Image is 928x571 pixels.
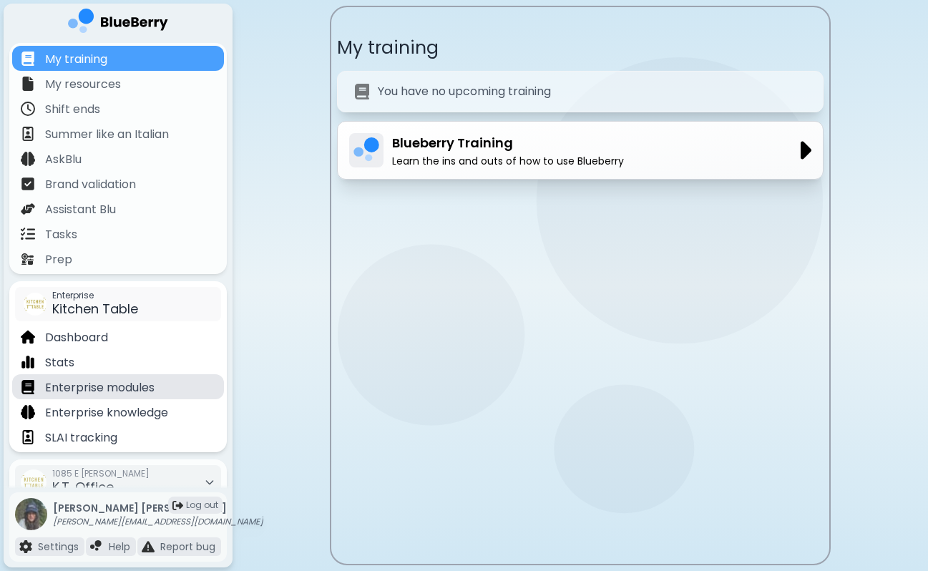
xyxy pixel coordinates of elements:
span: Enterprise [52,290,138,301]
p: You have no upcoming training [378,83,551,100]
img: file icon [21,177,35,191]
p: Enterprise modules [45,379,155,396]
p: Assistant Blu [45,201,116,218]
span: K.T. Office [52,478,114,496]
p: [PERSON_NAME] [PERSON_NAME] [53,502,263,514]
p: My resources [45,76,121,93]
span: Kitchen Table [52,300,138,318]
p: Settings [38,540,79,553]
p: Shift ends [45,101,100,118]
img: file icon [21,202,35,216]
img: file icon [21,405,35,419]
p: Stats [45,354,74,371]
img: file icon [21,77,35,91]
img: file icon [19,540,32,553]
img: company logo [68,9,168,38]
img: file icon [90,540,103,553]
img: file icon [21,127,35,141]
img: file icon [21,152,35,166]
img: file icon [21,227,35,241]
img: company thumbnail [24,293,47,316]
img: file icon [21,102,35,116]
img: profile photo [15,498,47,544]
img: file icon [21,52,35,66]
p: Learn the ins and outs of how to use Blueberry [392,155,624,167]
img: company thumbnail [21,469,47,495]
span: 1085 E [PERSON_NAME] [52,468,150,479]
img: file icon [21,430,35,444]
img: logout [172,500,183,511]
img: No modules [355,84,369,100]
p: AskBlu [45,151,82,168]
p: Enterprise knowledge [45,404,168,421]
img: View [797,136,811,165]
p: Blueberry Training [392,133,624,153]
p: Tasks [45,226,77,243]
p: Brand validation [45,176,136,193]
p: Summer like an Italian [45,126,169,143]
p: My training [337,36,824,59]
img: Blueberry Training [352,137,381,166]
p: SLAI tracking [45,429,117,446]
p: My training [45,51,107,68]
img: file icon [21,380,35,394]
img: file icon [21,355,35,369]
p: Help [109,540,130,553]
p: Report bug [160,540,215,553]
span: Log out [186,499,218,511]
p: Prep [45,251,72,268]
img: file icon [21,252,35,266]
p: [PERSON_NAME][EMAIL_ADDRESS][DOMAIN_NAME] [53,516,263,527]
p: Dashboard [45,329,108,346]
img: file icon [142,540,155,553]
img: file icon [21,330,35,344]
